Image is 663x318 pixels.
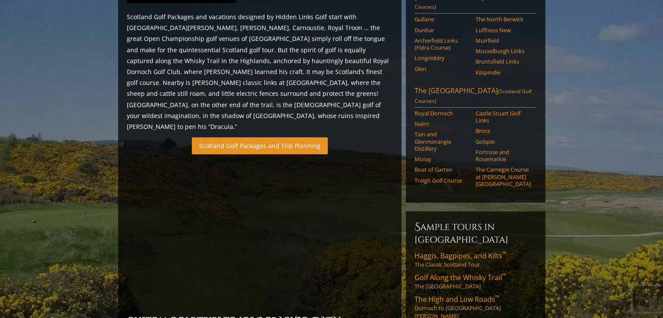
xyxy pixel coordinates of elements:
sup: ™ [502,272,506,279]
a: Gullane [415,16,470,23]
a: Golspie [476,138,531,145]
a: Moray [415,156,470,162]
a: The North Berwick [476,16,531,23]
a: Kilspindie [476,69,531,76]
a: Musselburgh Links [476,47,531,54]
a: Glen [415,65,470,72]
a: Fortrose and Rosemarkie [476,149,531,163]
a: The [GEOGRAPHIC_DATA](Scotland Golf Courses) [415,86,537,108]
h6: Sample Tours in [GEOGRAPHIC_DATA] [415,220,537,246]
iframe: Sir-Nick-favorite-Open-Rota-Venues [127,159,393,309]
a: Tain and Glenmorangie Distillery [415,131,470,152]
span: Haggis, Bagpipes, and Kilts [415,251,506,260]
a: Archerfield Links (Fidra Course) [415,37,470,51]
a: The Carnegie Course at [PERSON_NAME][GEOGRAPHIC_DATA] [476,166,531,187]
a: Brora [476,127,531,134]
a: Haggis, Bagpipes, and Kilts™The Classic Scotland Tour [415,251,537,268]
a: Bruntsfield Links [476,58,531,65]
span: Golf Along the Whisky Trail [415,273,506,282]
span: The High and Low Roads [415,294,499,304]
a: Golf Along the Whisky Trail™The [GEOGRAPHIC_DATA] [415,273,537,290]
a: Castle Stuart Golf Links [476,110,531,124]
a: Longniddry [415,54,470,61]
sup: ™ [495,294,499,301]
a: Scotland Golf Packages and Trip Planning [192,137,328,154]
span: (Scotland Golf Courses) [415,88,532,105]
p: Scotland Golf Packages and vacations designed by Hidden Links Golf start with [GEOGRAPHIC_DATA][P... [127,11,393,132]
a: Muirfield [476,37,531,44]
a: Dunbar [415,27,470,34]
a: Luffness New [476,27,531,34]
a: Royal Dornoch [415,110,470,117]
a: Boat of Garten [415,166,470,173]
sup: ™ [502,250,506,257]
a: Nairn [415,120,470,127]
a: Traigh Golf Course [415,177,470,184]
